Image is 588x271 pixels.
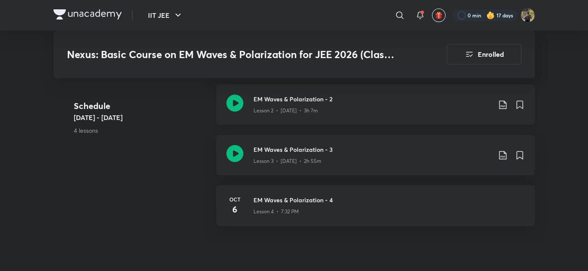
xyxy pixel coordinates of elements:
p: 4 lessons [74,126,209,135]
h4: 6 [226,203,243,216]
a: Company Logo [53,9,122,22]
img: KRISH JINDAL [521,8,535,22]
h5: [DATE] - [DATE] [74,112,209,123]
h3: Nexus: Basic Course on EM Waves & Polarization for JEE 2026 (Class XII) [67,48,399,61]
h3: EM Waves & Polarization - 2 [254,95,491,103]
p: Lesson 2 • [DATE] • 3h 7m [254,107,318,115]
button: avatar [432,8,446,22]
img: avatar [435,11,443,19]
button: IIT JEE [143,7,188,24]
h3: EM Waves & Polarization - 3 [254,145,491,154]
img: Company Logo [53,9,122,20]
p: Lesson 4 • 7:32 PM [254,208,299,215]
a: EM Waves & Polarization - 2Lesson 2 • [DATE] • 3h 7m [216,84,535,135]
p: Lesson 3 • [DATE] • 2h 55m [254,157,321,165]
a: EM Waves & Polarization - 3Lesson 3 • [DATE] • 2h 55m [216,135,535,185]
a: Oct6EM Waves & Polarization - 4Lesson 4 • 7:32 PM [216,185,535,236]
h4: Schedule [74,100,209,112]
button: Enrolled [447,44,521,64]
img: streak [486,11,495,20]
h6: Oct [226,196,243,203]
h3: EM Waves & Polarization - 4 [254,196,525,204]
